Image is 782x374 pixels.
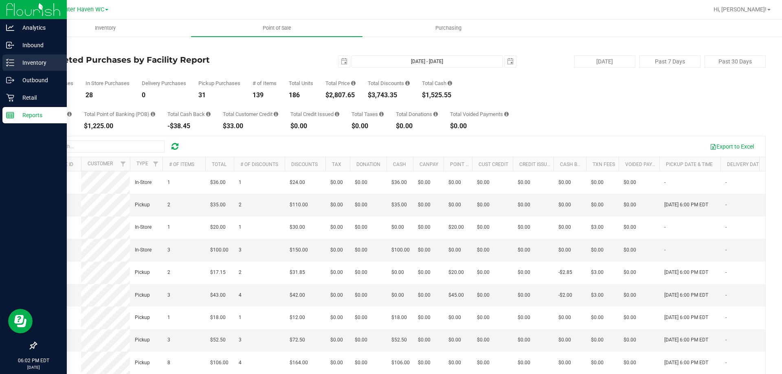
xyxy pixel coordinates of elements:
button: Past 7 Days [639,55,701,68]
span: $0.00 [330,269,343,276]
a: Filter [149,157,163,171]
a: Cash [393,162,406,167]
div: # of Items [253,81,277,86]
div: In Store Purchases [86,81,130,86]
span: - [664,246,666,254]
span: $0.00 [418,291,431,299]
span: $52.50 [210,336,226,344]
span: $0.00 [558,246,571,254]
span: $0.00 [355,201,367,209]
span: $0.00 [448,246,461,254]
span: $43.00 [210,291,226,299]
span: $0.00 [558,336,571,344]
div: 139 [253,92,277,98]
p: [DATE] [4,364,63,370]
span: $0.00 [591,179,604,186]
span: $0.00 [418,269,431,276]
span: - [725,179,727,186]
i: Sum of the successful, non-voided cash payment transactions for all purchases in the date range. ... [448,81,452,86]
div: Total Price [325,81,356,86]
a: Cash Back [560,162,587,167]
span: 1 [167,314,170,322]
a: # of Discounts [240,162,278,167]
div: $33.00 [223,123,278,129]
span: $0.00 [477,269,490,276]
span: [DATE] 6:00 PM EDT [664,291,708,299]
span: $0.00 [558,359,571,367]
span: $0.00 [477,314,490,322]
div: $0.00 [290,123,339,129]
div: Total Credit Issued [290,112,339,117]
span: $0.00 [624,336,636,344]
p: Reports [14,110,63,120]
i: Sum of the successful, non-voided point-of-banking payment transactions, both via payment termina... [151,112,155,117]
a: Donation [356,162,380,167]
p: Inbound [14,40,63,50]
span: - [725,269,727,276]
span: Pickup [135,314,150,322]
span: $0.00 [418,223,431,231]
span: [DATE] 6:00 PM EDT [664,336,708,344]
span: Point of Sale [252,24,302,32]
span: Pickup [135,291,150,299]
span: $52.50 [391,336,407,344]
span: - [725,359,727,367]
span: $0.00 [391,269,404,276]
div: -$38.45 [167,123,211,129]
span: $0.00 [477,336,490,344]
span: $3.00 [591,291,604,299]
p: Analytics [14,23,63,33]
span: $0.00 [624,179,636,186]
a: Type [136,161,148,166]
div: 0 [142,92,186,98]
inline-svg: Outbound [6,76,14,84]
span: $0.00 [418,336,431,344]
i: Sum of the successful, non-voided CanPay payment transactions for all purchases in the date range. [67,112,72,117]
div: Total Donations [396,112,438,117]
span: Purchasing [424,24,472,32]
i: Sum of the total taxes for all purchases in the date range. [379,112,384,117]
a: Credit Issued [519,162,553,167]
a: Filter [116,157,130,171]
inline-svg: Retail [6,94,14,102]
span: $0.00 [391,291,404,299]
span: $0.00 [477,201,490,209]
span: $0.00 [624,269,636,276]
inline-svg: Analytics [6,24,14,32]
span: $0.00 [558,223,571,231]
span: [DATE] 6:00 PM EDT [664,201,708,209]
span: $0.00 [355,291,367,299]
span: $0.00 [418,201,431,209]
p: 06:02 PM EDT [4,357,63,364]
span: $18.00 [210,314,226,322]
span: - [725,314,727,322]
span: $72.50 [290,336,305,344]
span: 4 [239,291,242,299]
span: -$2.85 [558,269,572,276]
span: $0.00 [518,223,530,231]
p: Outbound [14,75,63,85]
div: 186 [289,92,313,98]
span: $0.00 [591,314,604,322]
span: 2 [239,201,242,209]
span: $45.00 [448,291,464,299]
iframe: Resource center [8,309,33,333]
div: Total Taxes [351,112,384,117]
span: $0.00 [624,201,636,209]
span: 1 [167,223,170,231]
button: Export to Excel [705,140,759,153]
span: $0.00 [558,314,571,322]
a: Total [212,162,226,167]
span: 2 [239,269,242,276]
a: Delivery Date [727,162,762,167]
span: [DATE] 6:00 PM EDT [664,359,708,367]
i: Sum of the total prices of all purchases in the date range. [351,81,356,86]
span: $0.00 [518,201,530,209]
span: $0.00 [391,223,404,231]
span: $0.00 [624,246,636,254]
h4: Completed Purchases by Facility Report [36,55,279,64]
span: $0.00 [355,179,367,186]
a: Point of Banking (POB) [450,162,508,167]
inline-svg: Inventory [6,59,14,67]
span: select [505,56,516,67]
